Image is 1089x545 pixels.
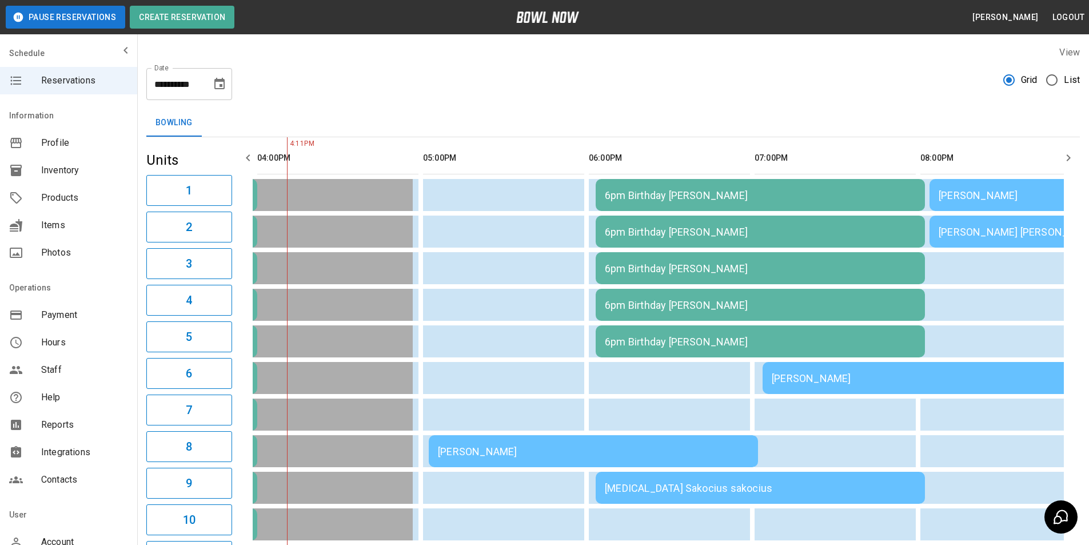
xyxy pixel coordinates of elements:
[186,254,192,273] h6: 3
[41,218,128,232] span: Items
[146,395,232,425] button: 7
[516,11,579,23] img: logo
[183,511,196,529] h6: 10
[146,212,232,242] button: 2
[41,473,128,487] span: Contacts
[41,445,128,459] span: Integrations
[130,6,234,29] button: Create Reservation
[146,504,232,535] button: 10
[605,299,916,311] div: 6pm Birthday [PERSON_NAME]
[146,248,232,279] button: 3
[186,401,192,419] h6: 7
[146,321,232,352] button: 5
[186,474,192,492] h6: 9
[41,74,128,87] span: Reservations
[605,336,916,348] div: 6pm Birthday [PERSON_NAME]
[146,285,232,316] button: 4
[41,246,128,260] span: Photos
[186,437,192,456] h6: 8
[41,164,128,177] span: Inventory
[41,308,128,322] span: Payment
[438,445,749,458] div: [PERSON_NAME]
[146,175,232,206] button: 1
[1064,73,1080,87] span: List
[605,226,916,238] div: 6pm Birthday [PERSON_NAME]
[208,73,231,96] button: Choose date, selected date is Aug 16, 2025
[1048,7,1089,28] button: Logout
[41,418,128,432] span: Reports
[41,136,128,150] span: Profile
[41,391,128,404] span: Help
[605,189,916,201] div: 6pm Birthday [PERSON_NAME]
[6,6,125,29] button: Pause Reservations
[146,109,1080,137] div: inventory tabs
[146,151,232,169] h5: Units
[41,191,128,205] span: Products
[41,336,128,349] span: Hours
[605,482,916,494] div: [MEDICAL_DATA] Sakocius sakocius
[605,262,916,275] div: 6pm Birthday [PERSON_NAME]
[146,109,202,137] button: Bowling
[1021,73,1038,87] span: Grid
[146,431,232,462] button: 8
[968,7,1043,28] button: [PERSON_NAME]
[772,372,1083,384] div: [PERSON_NAME]
[186,181,192,200] h6: 1
[186,328,192,346] h6: 5
[41,363,128,377] span: Staff
[186,218,192,236] h6: 2
[1059,47,1080,58] label: View
[186,291,192,309] h6: 4
[186,364,192,383] h6: 6
[146,358,232,389] button: 6
[146,468,232,499] button: 9
[287,138,290,150] span: 4:11PM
